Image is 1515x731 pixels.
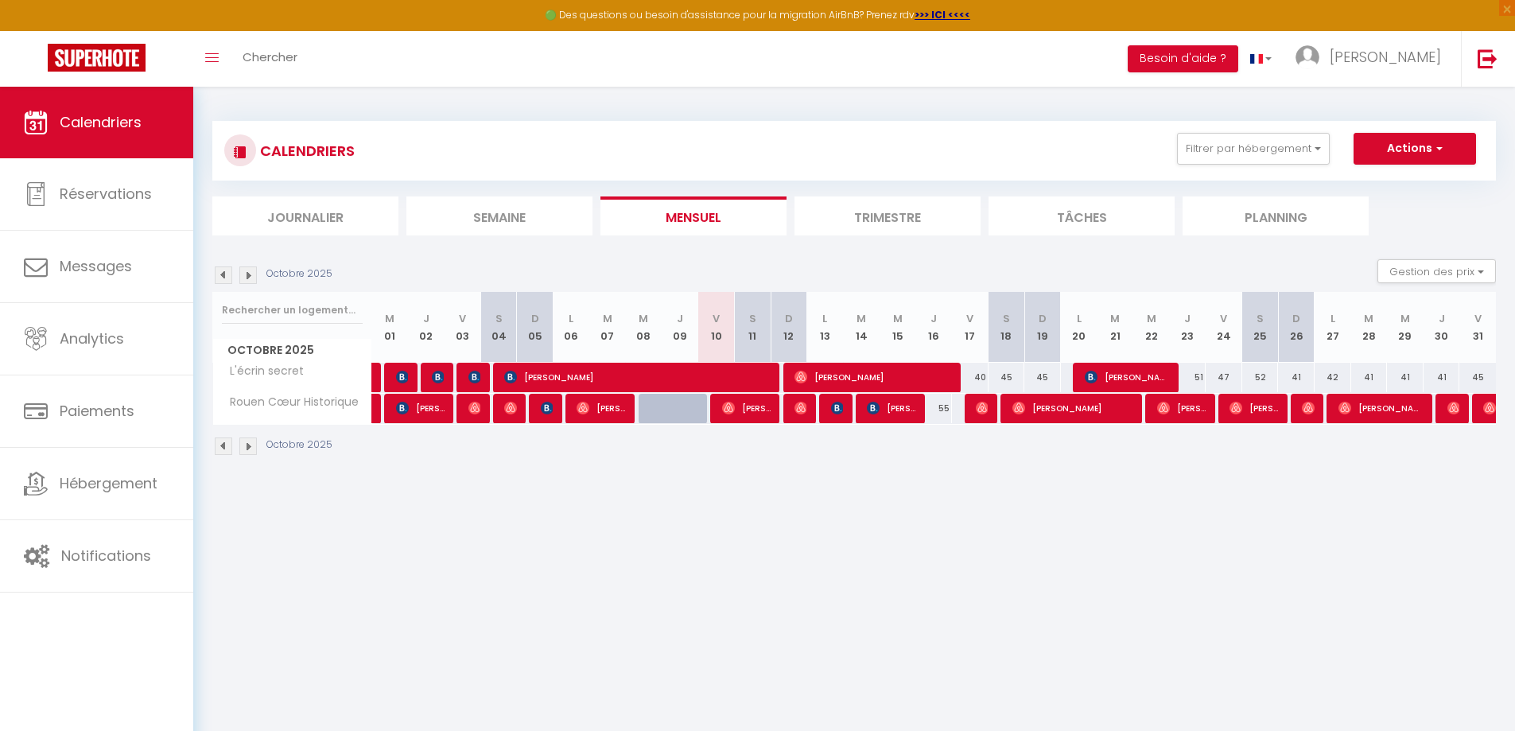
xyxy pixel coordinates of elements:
abbr: V [459,311,466,326]
span: [PERSON_NAME] [504,393,516,423]
span: Rouen Cœur Historique [216,394,363,411]
abbr: J [930,311,937,326]
abbr: S [749,311,756,326]
abbr: S [1257,311,1264,326]
abbr: J [1439,311,1445,326]
th: 09 [662,292,698,363]
abbr: M [639,311,648,326]
span: [PERSON_NAME] [1330,47,1441,67]
img: logout [1478,49,1498,68]
li: Planning [1183,196,1369,235]
th: 17 [952,292,989,363]
button: Actions [1354,133,1476,165]
abbr: M [603,311,612,326]
span: [PERSON_NAME] [1338,393,1424,423]
div: 47 [1206,363,1242,392]
abbr: V [1220,311,1227,326]
span: [PERSON_NAME] [1012,393,1134,423]
input: Rechercher un logement... [222,296,363,325]
span: L'écrin secret [216,363,308,380]
abbr: M [1110,311,1120,326]
abbr: L [569,311,573,326]
span: [PERSON_NAME] [577,393,625,423]
abbr: L [1077,311,1082,326]
th: 13 [807,292,844,363]
th: 31 [1459,292,1496,363]
th: 10 [698,292,735,363]
a: >>> ICI <<<< [915,8,970,21]
span: Messages [60,256,132,276]
th: 03 [445,292,481,363]
th: 21 [1097,292,1133,363]
abbr: S [1003,311,1010,326]
span: [PERSON_NAME] [794,362,953,392]
div: 41 [1278,363,1315,392]
img: Super Booking [48,44,146,72]
abbr: L [1330,311,1335,326]
th: 05 [517,292,554,363]
p: Octobre 2025 [266,437,332,453]
li: Semaine [406,196,592,235]
div: 55 [915,394,952,423]
button: Filtrer par hébergement [1177,133,1330,165]
th: 04 [480,292,517,363]
th: 19 [1024,292,1061,363]
span: [PERSON_NAME] [1229,393,1278,423]
abbr: M [1364,311,1373,326]
abbr: D [785,311,793,326]
th: 15 [880,292,916,363]
div: 52 [1242,363,1279,392]
th: 24 [1206,292,1242,363]
abbr: D [1039,311,1047,326]
th: 29 [1387,292,1424,363]
span: Paiements [60,401,134,421]
span: Chercher [243,49,297,65]
abbr: V [966,311,973,326]
th: 28 [1351,292,1388,363]
span: Calendriers [60,112,142,132]
div: 51 [1170,363,1206,392]
th: 18 [989,292,1025,363]
abbr: S [495,311,503,326]
abbr: J [677,311,683,326]
th: 22 [1133,292,1170,363]
div: 45 [989,363,1025,392]
th: 14 [843,292,880,363]
span: [PERSON_NAME] [1302,393,1314,423]
div: 41 [1424,363,1460,392]
a: ... [PERSON_NAME] [1284,31,1461,87]
th: 23 [1170,292,1206,363]
abbr: D [531,311,539,326]
abbr: M [893,311,903,326]
p: Octobre 2025 [266,266,332,282]
th: 02 [408,292,445,363]
th: 20 [1061,292,1097,363]
th: 30 [1424,292,1460,363]
span: [PERSON_NAME] [396,362,408,392]
th: 01 [372,292,409,363]
th: 27 [1315,292,1351,363]
div: 45 [1024,363,1061,392]
div: 40 [952,363,989,392]
th: 12 [771,292,807,363]
li: Mensuel [600,196,787,235]
abbr: M [385,311,394,326]
abbr: V [713,311,720,326]
span: Manu Man [468,393,480,423]
li: Tâches [989,196,1175,235]
span: Hébergement [60,473,157,493]
button: Gestion des prix [1377,259,1496,283]
abbr: V [1474,311,1482,326]
h3: CALENDRIERS [256,133,355,169]
span: [PERSON_NAME][DEMOGRAPHIC_DATA] [831,393,843,423]
th: 08 [626,292,662,363]
th: 25 [1242,292,1279,363]
span: Octobre 2025 [213,339,371,362]
div: 41 [1351,363,1388,392]
button: Besoin d'aide ? [1128,45,1238,72]
span: Chivot [GEOGRAPHIC_DATA] [541,393,553,423]
span: [PERSON_NAME] [976,393,988,423]
span: [PERSON_NAME] [504,362,772,392]
abbr: M [1147,311,1156,326]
